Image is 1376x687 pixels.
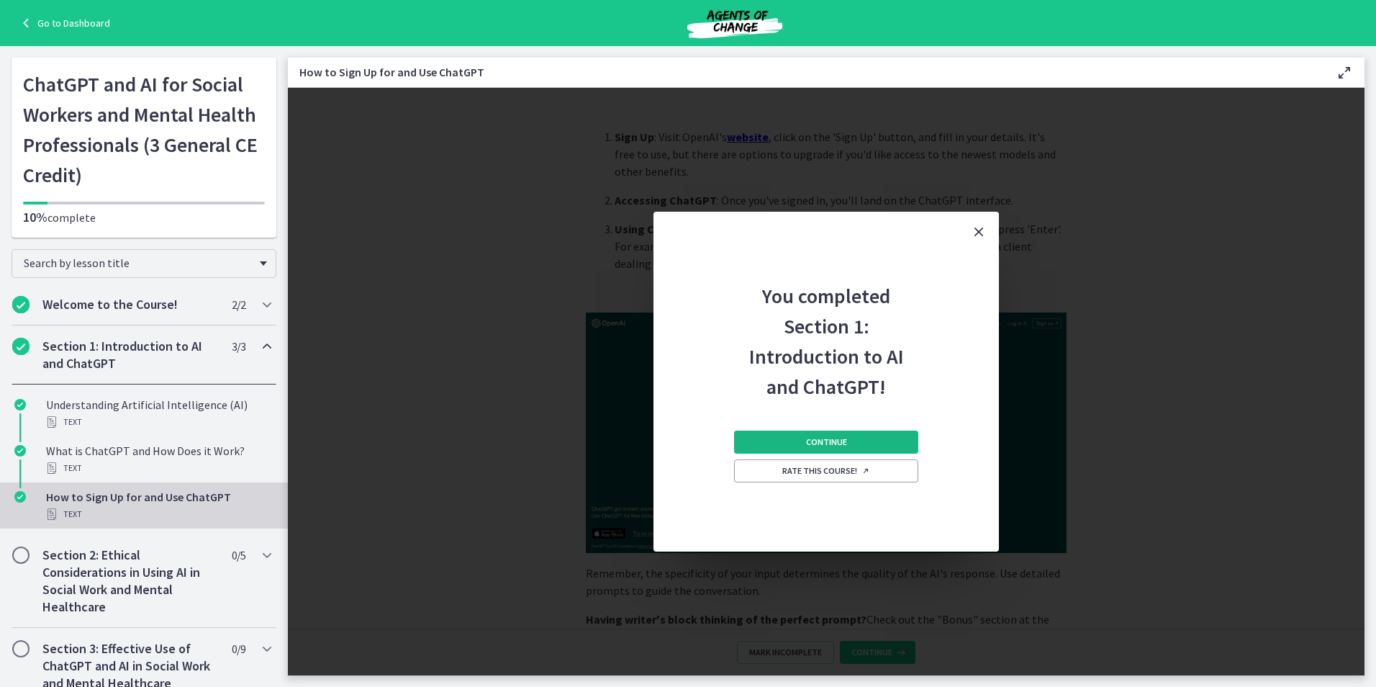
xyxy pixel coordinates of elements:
div: How to Sign Up for and Use ChatGPT [46,488,271,523]
button: Continue [734,431,918,454]
h2: Section 1: Introduction to AI and ChatGPT [42,338,218,372]
span: 0 / 9 [232,640,245,657]
div: Text [46,413,271,431]
i: Completed [12,338,30,355]
div: Text [46,506,271,523]
span: 2 / 2 [232,296,245,313]
i: Completed [14,399,26,410]
span: Rate this course! [782,465,870,477]
div: What is ChatGPT and How Does it Work? [46,442,271,477]
i: Completed [14,445,26,457]
i: Opens in a new window [861,467,870,475]
span: Search by lesson title [24,256,253,270]
div: Text [46,459,271,477]
i: Completed [12,296,30,313]
i: Completed [14,491,26,503]
div: Understanding Artificial Intelligence (AI) [46,396,271,431]
a: Go to Dashboard [17,14,110,32]
h2: You completed Section 1: Introduction to AI and ChatGPT! [731,252,921,402]
h3: How to Sign Up for and Use ChatGPT [299,63,1313,81]
span: 10% [23,209,47,225]
button: Close [959,212,999,252]
p: complete [23,209,265,226]
img: Agents of Change [648,6,821,40]
div: Search by lesson title [12,249,276,278]
span: 0 / 5 [232,547,245,564]
a: Rate this course! Opens in a new window [734,459,918,482]
h1: ChatGPT and AI for Social Workers and Mental Health Professionals (3 General CE Credit) [23,69,265,190]
span: Continue [806,436,847,448]
h2: Section 2: Ethical Considerations in Using AI in Social Work and Mental Healthcare [42,547,218,616]
span: 3 / 3 [232,338,245,355]
h2: Welcome to the Course! [42,296,218,313]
